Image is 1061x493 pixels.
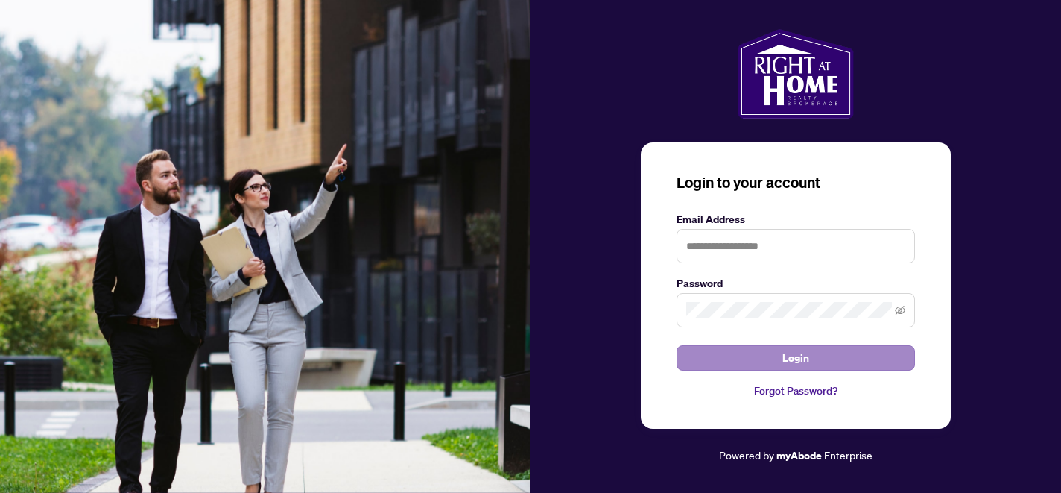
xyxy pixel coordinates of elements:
[776,448,822,464] a: myAbode
[677,275,915,292] label: Password
[782,346,809,370] span: Login
[824,448,872,462] span: Enterprise
[677,383,915,399] a: Forgot Password?
[738,29,853,119] img: ma-logo
[719,448,774,462] span: Powered by
[677,211,915,227] label: Email Address
[895,305,905,315] span: eye-invisible
[677,345,915,371] button: Login
[677,172,915,193] h3: Login to your account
